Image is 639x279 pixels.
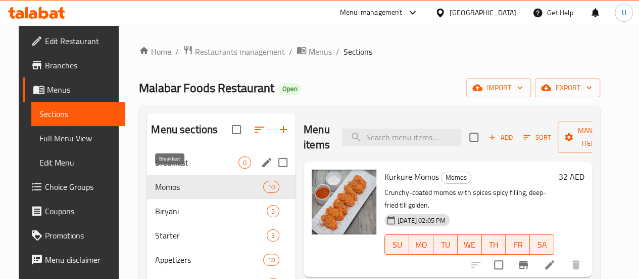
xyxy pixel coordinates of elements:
span: 5 [267,207,279,216]
span: Biryani [155,205,267,217]
span: Sort items [517,130,558,145]
div: Biryani5 [147,199,296,223]
li: / [336,46,339,58]
a: Edit Menu [31,150,125,175]
a: Promotions [23,223,125,248]
span: Select to update [488,254,509,275]
span: Sort sections [247,117,271,142]
h2: Menu sections [151,122,218,137]
nav: breadcrumb [139,45,600,58]
span: Menu disclaimer [45,254,117,266]
a: Branches [23,53,125,77]
a: Full Menu View [31,126,125,150]
button: WE [458,234,482,255]
span: export [543,82,592,94]
div: items [267,205,279,217]
span: MO [413,237,429,252]
h6: 32 AED [558,170,584,184]
span: [DATE] 02:05 PM [394,216,450,225]
div: Starter3 [147,223,296,248]
div: Menu-management [340,7,402,19]
a: Choice Groups [23,175,125,199]
span: Appetizers [155,254,263,266]
button: TU [433,234,458,255]
button: export [535,78,600,97]
div: Appetizers18 [147,248,296,272]
span: Promotions [45,229,117,242]
span: Sort [523,132,551,143]
span: Breakfast [155,156,238,169]
span: SU [389,237,405,252]
p: Crunchy-coated momos with spices spicy filling, deep-fried till golden. [384,186,554,212]
button: Add [484,130,517,145]
span: Select all sections [226,119,247,140]
span: Sections [39,108,117,120]
span: Menus [47,84,117,96]
span: Full Menu View [39,132,117,144]
button: delete [564,253,588,277]
div: Breakfast0edit [147,150,296,175]
div: Momos [441,172,471,184]
li: / [175,46,179,58]
span: Select section [463,127,484,148]
span: Add item [484,130,517,145]
span: Sections [343,46,372,58]
span: Momos [155,181,263,193]
span: Coupons [45,205,117,217]
span: 0 [239,158,251,168]
span: WE [462,237,478,252]
span: import [474,82,523,94]
a: Coupons [23,199,125,223]
span: Add [487,132,514,143]
button: Manage items [558,122,625,153]
button: SU [384,234,409,255]
a: Restaurants management [183,45,285,58]
h2: Menu items [304,122,330,152]
span: Malabar Foods Restaurant [139,76,274,99]
span: Momos [441,172,471,183]
span: FR [510,237,526,252]
span: Restaurants management [195,46,285,58]
a: Menus [297,45,332,58]
a: Sections [31,102,125,126]
span: U [621,7,626,18]
button: edit [259,155,274,170]
span: 3 [267,231,279,241]
span: Menus [309,46,332,58]
a: Menus [23,77,125,102]
button: MO [409,234,433,255]
span: SA [534,237,550,252]
img: Kurkure Momos [312,170,376,234]
span: Manage items [566,125,617,150]
span: Open [278,85,302,93]
span: 10 [264,182,279,192]
span: Starter [155,229,267,242]
button: SA [530,234,554,255]
button: Sort [521,130,554,145]
span: Choice Groups [45,181,117,193]
input: search [342,129,461,146]
span: Kurkure Momos [384,169,439,184]
span: 18 [264,255,279,265]
div: Open [278,83,302,95]
button: Add section [271,117,296,142]
button: FR [506,234,530,255]
div: Momos10 [147,175,296,199]
button: Branch-specific-item [511,253,535,277]
div: [GEOGRAPHIC_DATA] [450,7,516,18]
button: import [466,78,531,97]
div: items [263,181,279,193]
div: items [263,254,279,266]
button: TH [482,234,506,255]
a: Edit menu item [544,259,556,271]
span: Edit Restaurant [45,35,117,47]
div: items [267,229,279,242]
span: Branches [45,59,117,71]
li: / [289,46,292,58]
span: TU [437,237,454,252]
span: TH [486,237,502,252]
